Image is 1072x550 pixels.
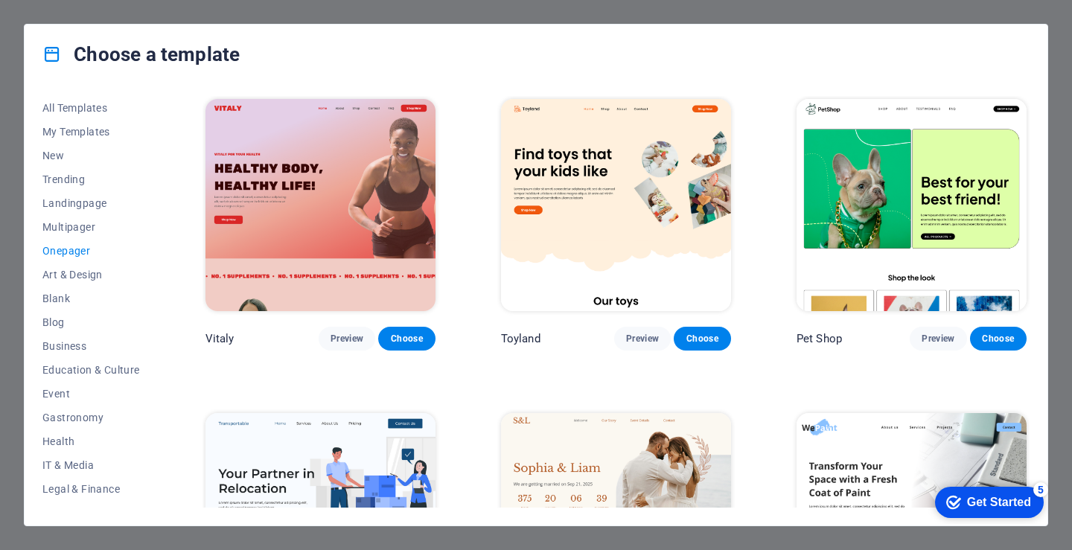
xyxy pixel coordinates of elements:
[42,150,140,162] span: New
[42,507,140,519] span: Non-Profit
[42,269,140,281] span: Art & Design
[501,331,540,346] p: Toyland
[982,333,1015,345] span: Choose
[42,102,140,114] span: All Templates
[331,333,363,345] span: Preview
[674,327,730,351] button: Choose
[42,340,140,352] span: Business
[42,221,140,233] span: Multipager
[922,333,954,345] span: Preview
[970,327,1027,351] button: Choose
[205,331,234,346] p: Vitaly
[205,99,435,311] img: Vitaly
[42,263,140,287] button: Art & Design
[42,191,140,215] button: Landingpage
[42,364,140,376] span: Education & Culture
[42,429,140,453] button: Health
[42,316,140,328] span: Blog
[110,3,125,18] div: 5
[797,99,1027,311] img: Pet Shop
[626,333,659,345] span: Preview
[390,333,423,345] span: Choose
[378,327,435,351] button: Choose
[42,501,140,525] button: Non-Profit
[42,358,140,382] button: Education & Culture
[42,197,140,209] span: Landingpage
[42,453,140,477] button: IT & Media
[42,167,140,191] button: Trending
[797,331,842,346] p: Pet Shop
[42,126,140,138] span: My Templates
[42,477,140,501] button: Legal & Finance
[501,99,731,311] img: Toyland
[42,459,140,471] span: IT & Media
[42,173,140,185] span: Trending
[42,310,140,334] button: Blog
[42,239,140,263] button: Onepager
[42,292,140,304] span: Blank
[614,327,671,351] button: Preview
[42,382,140,406] button: Event
[42,388,140,400] span: Event
[42,245,140,257] span: Onepager
[42,483,140,495] span: Legal & Finance
[42,412,140,423] span: Gastronomy
[42,96,140,120] button: All Templates
[42,287,140,310] button: Blank
[44,16,108,30] div: Get Started
[42,406,140,429] button: Gastronomy
[42,435,140,447] span: Health
[42,215,140,239] button: Multipager
[42,334,140,358] button: Business
[12,7,121,39] div: Get Started 5 items remaining, 0% complete
[42,144,140,167] button: New
[42,42,240,66] h4: Choose a template
[910,327,966,351] button: Preview
[319,327,375,351] button: Preview
[686,333,718,345] span: Choose
[42,120,140,144] button: My Templates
